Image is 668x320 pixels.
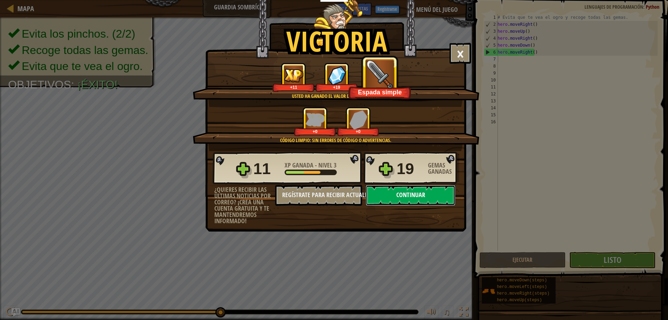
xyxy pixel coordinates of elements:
[274,85,313,90] div: +11
[350,88,409,96] div: Espada simple
[284,69,303,82] img: XP Ganada
[397,158,424,180] div: 19
[285,161,315,170] span: XP Ganada
[339,129,378,134] div: +0
[428,162,459,175] div: Gemas Ganadas
[317,161,334,170] span: Nivel
[253,158,280,180] div: 11
[214,187,275,224] div: ¿Quieres recibir las últimas noticias por correo? ¡Crea una cuenta gratuita y te mantendremos inf...
[366,185,455,206] button: Continuar
[295,129,335,134] div: +0
[366,60,395,89] img: Objeto Nuevo
[285,162,336,169] div: -
[450,43,471,64] button: ×
[305,113,325,126] img: XP Ganada
[317,85,356,90] div: +19
[275,185,362,206] button: Regístrate para recibir actualizaciones
[349,110,367,129] img: Gemas Ganadas
[226,137,445,144] div: Código limpio: sin errores de código o advertencias.
[286,26,387,56] h1: Victoria
[328,66,346,85] img: Gemas Ganadas
[226,93,445,100] div: Usted ha ganado el valor de no ser visto.
[334,161,336,170] span: 3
